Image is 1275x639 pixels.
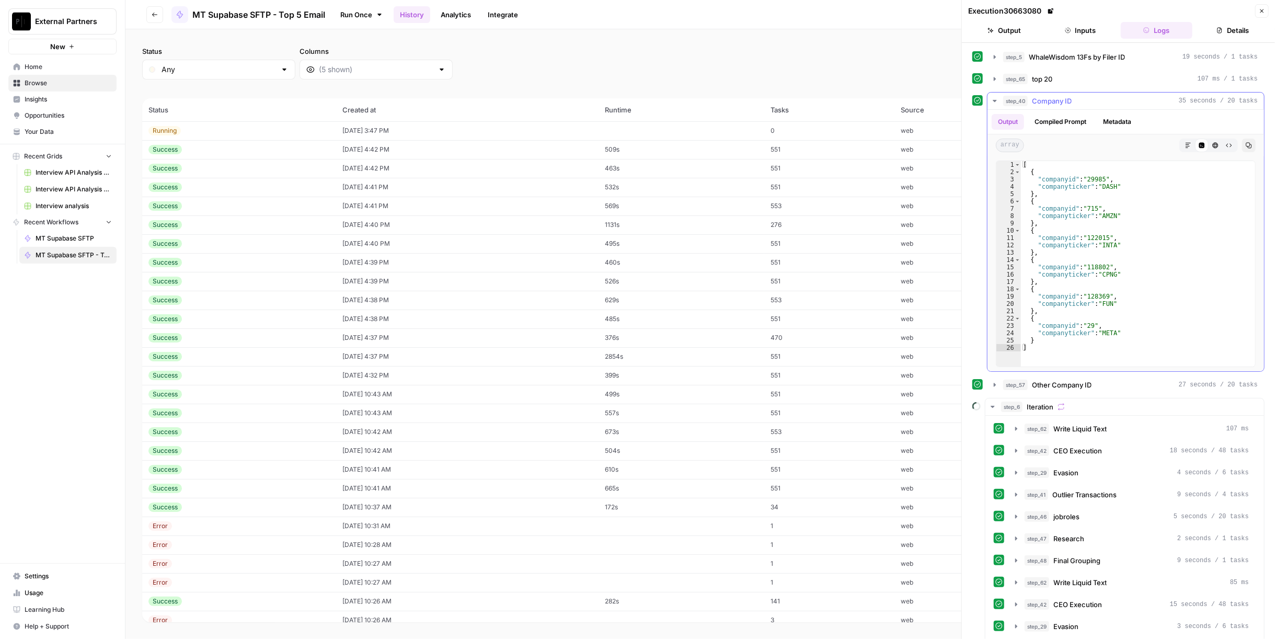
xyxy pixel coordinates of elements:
[599,98,764,121] th: Runtime
[996,205,1021,212] div: 7
[996,183,1021,190] div: 4
[1179,380,1258,390] span: 27 seconds / 20 tasks
[1009,508,1255,525] button: 5 seconds / 20 tasks
[1003,96,1028,106] span: step_40
[1009,596,1255,613] button: 15 seconds / 48 tasks
[1009,618,1255,635] button: 3 seconds / 6 tasks
[1003,74,1028,84] span: step_65
[36,201,112,211] span: Interview analysis
[336,159,599,178] td: [DATE] 4:42 PM
[968,22,1040,39] button: Output
[599,215,764,234] td: 1131s
[764,554,894,573] td: 1
[336,498,599,517] td: [DATE] 10:37 AM
[8,75,117,92] a: Browse
[996,176,1021,183] div: 3
[148,578,172,587] div: Error
[8,8,117,35] button: Workspace: External Partners
[8,214,117,230] button: Recent Workflows
[25,62,112,72] span: Home
[599,253,764,272] td: 460s
[1025,489,1048,500] span: step_41
[987,93,1264,109] button: 35 seconds / 20 tasks
[996,278,1021,286] div: 17
[764,253,894,272] td: 551
[336,611,599,630] td: [DATE] 10:26 AM
[1053,511,1079,522] span: jobroles
[996,264,1021,271] div: 15
[148,540,172,550] div: Error
[148,258,182,267] div: Success
[336,441,599,460] td: [DATE] 10:42 AM
[336,517,599,535] td: [DATE] 10:31 AM
[1053,533,1084,544] span: Research
[1177,534,1249,543] span: 2 seconds / 1 tasks
[764,272,894,291] td: 551
[1015,256,1020,264] span: Toggle code folding, rows 14 through 17
[1003,380,1028,390] span: step_57
[1053,555,1100,566] span: Final Grouping
[987,71,1264,87] button: 107 ms / 1 tasks
[336,272,599,291] td: [DATE] 4:39 PM
[19,198,117,214] a: Interview analysis
[987,49,1264,65] button: 19 seconds / 1 tasks
[968,6,1056,16] div: Execution 30663080
[764,535,894,554] td: 1
[996,161,1021,168] div: 1
[148,484,182,493] div: Success
[1053,424,1107,434] span: Write Liquid Text
[996,307,1021,315] div: 21
[996,242,1021,249] div: 12
[996,271,1021,278] div: 16
[894,328,1047,347] td: web
[1015,198,1020,205] span: Toggle code folding, rows 6 through 9
[764,517,894,535] td: 1
[996,329,1021,337] div: 24
[1025,446,1049,456] span: step_42
[764,498,894,517] td: 34
[19,181,117,198] a: Interview API Analysis Earnings First Grid (1)
[19,230,117,247] a: MT Supabase SFTP
[35,16,98,27] span: External Partners
[300,46,453,56] label: Columns
[148,427,182,437] div: Success
[148,597,182,606] div: Success
[1097,114,1138,130] button: Metadata
[336,423,599,441] td: [DATE] 10:42 AM
[336,460,599,479] td: [DATE] 10:41 AM
[148,277,182,286] div: Success
[1025,511,1049,522] span: step_46
[894,159,1047,178] td: web
[599,479,764,498] td: 665s
[25,127,112,136] span: Your Data
[8,39,117,54] button: New
[1053,467,1078,478] span: Evasion
[1053,621,1078,632] span: Evasion
[1025,555,1049,566] span: step_48
[894,404,1047,423] td: web
[764,215,894,234] td: 276
[764,573,894,592] td: 1
[336,98,599,121] th: Created at
[894,573,1047,592] td: web
[894,479,1047,498] td: web
[894,272,1047,291] td: web
[1009,486,1255,503] button: 9 seconds / 4 tasks
[36,234,112,243] span: MT Supabase SFTP
[25,605,112,614] span: Learning Hub
[336,310,599,328] td: [DATE] 4:38 PM
[894,178,1047,197] td: web
[1177,622,1249,631] span: 3 seconds / 6 tasks
[142,46,295,56] label: Status
[894,121,1047,140] td: web
[1025,599,1049,610] span: step_42
[996,337,1021,344] div: 25
[1025,533,1049,544] span: step_47
[25,572,112,581] span: Settings
[996,234,1021,242] div: 11
[36,168,112,177] span: Interview API Analysis Earnings First Grid (1) (Copy)
[894,215,1047,234] td: web
[36,185,112,194] span: Interview API Analysis Earnings First Grid (1)
[148,145,182,154] div: Success
[894,554,1047,573] td: web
